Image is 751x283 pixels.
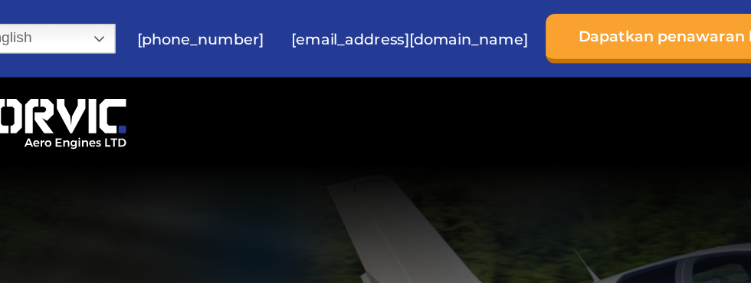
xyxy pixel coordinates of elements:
img: Logo Norvic Aero Engines [11,76,157,125]
a: Dapatkan penawaran harga [503,12,736,53]
font: [PHONE_NUMBER] [162,25,267,40]
a: English [11,20,144,44]
img: en [16,23,34,41]
font: [EMAIL_ADDRESS][DOMAIN_NAME] [290,25,487,40]
a: [PHONE_NUMBER] [154,14,275,51]
a: [EMAIL_ADDRESS][DOMAIN_NAME] [283,14,495,51]
font: Dapatkan penawaran harga [530,23,709,38]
